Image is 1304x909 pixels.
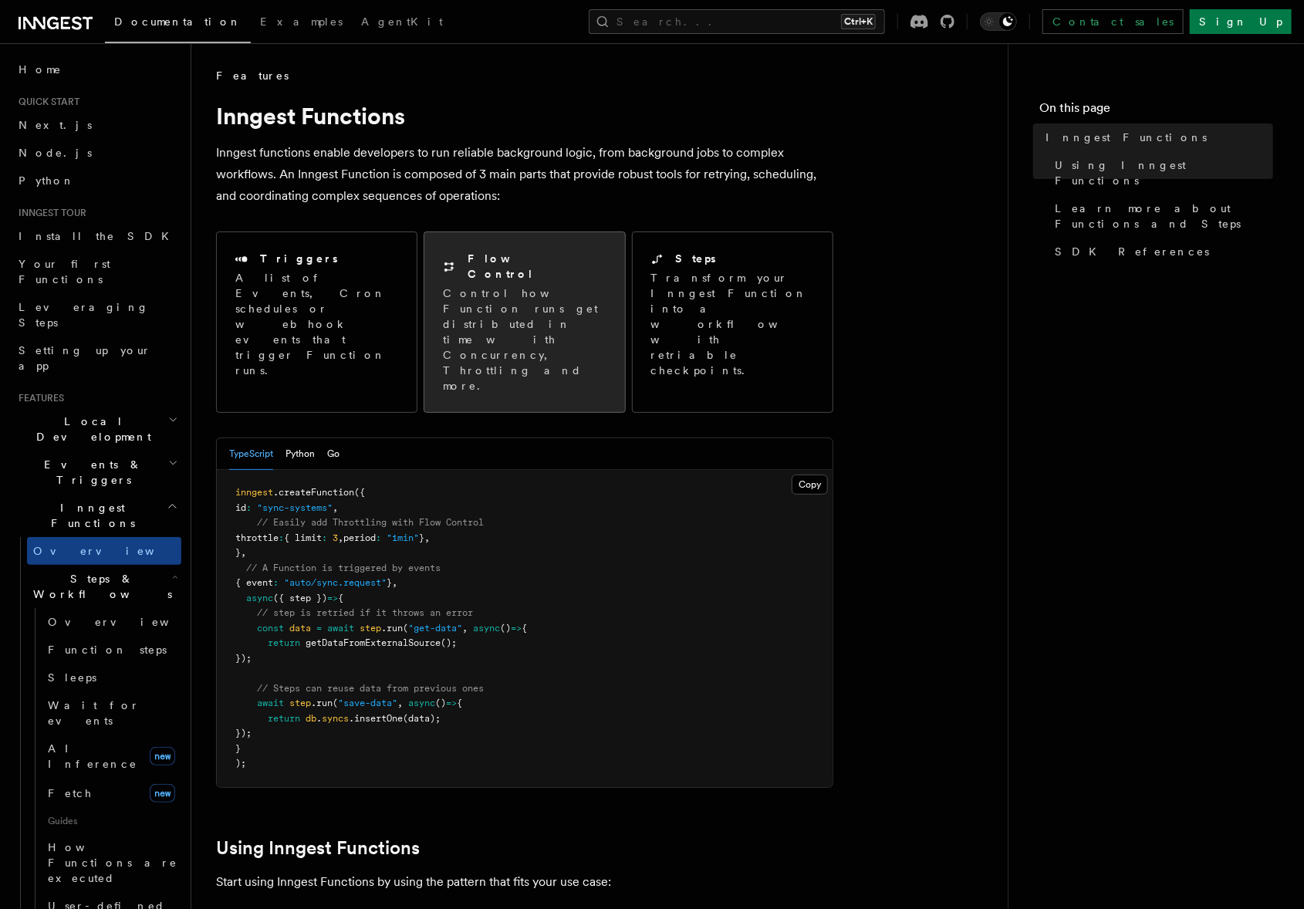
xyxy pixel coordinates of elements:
[462,623,468,634] span: ,
[150,747,175,765] span: new
[260,15,343,28] span: Examples
[632,231,833,413] a: StepsTransform your Inngest Function into a workflow with retriable checkpoints.
[19,62,62,77] span: Home
[327,593,338,603] span: =>
[338,698,397,708] span: "save-data"
[12,139,181,167] a: Node.js
[273,593,327,603] span: ({ step })
[235,487,273,498] span: inngest
[48,841,177,884] span: How Functions are executed
[260,251,338,266] h2: Triggers
[408,698,435,708] span: async
[12,56,181,83] a: Home
[19,230,178,242] span: Install the SDK
[48,742,137,770] span: AI Inference
[306,637,441,648] span: getDataFromExternalSource
[42,608,181,636] a: Overview
[589,9,885,34] button: Search...Ctrl+K
[12,167,181,194] a: Python
[235,743,241,754] span: }
[257,502,333,513] span: "sync-systems"
[42,833,181,892] a: How Functions are executed
[403,623,408,634] span: (
[42,664,181,691] a: Sleeps
[1039,123,1273,151] a: Inngest Functions
[48,787,93,799] span: Fetch
[268,637,300,648] span: return
[676,251,717,266] h2: Steps
[246,502,252,513] span: :
[246,593,273,603] span: async
[105,5,251,43] a: Documentation
[235,532,279,543] span: throttle
[333,698,338,708] span: (
[241,547,246,558] span: ,
[500,623,511,634] span: ()
[19,147,92,159] span: Node.js
[235,502,246,513] span: id
[12,250,181,293] a: Your first Functions
[1046,130,1207,145] span: Inngest Functions
[980,12,1017,31] button: Toggle dark mode
[19,258,110,286] span: Your first Functions
[349,713,403,724] span: .insertOne
[397,698,403,708] span: ,
[12,222,181,250] a: Install the SDK
[403,713,441,724] span: (data);
[235,653,252,664] span: });
[42,691,181,735] a: Wait for events
[19,344,151,372] span: Setting up your app
[150,784,175,803] span: new
[1055,157,1273,188] span: Using Inngest Functions
[33,545,192,557] span: Overview
[327,438,340,470] button: Go
[279,532,284,543] span: :
[12,414,168,444] span: Local Development
[114,15,242,28] span: Documentation
[322,532,327,543] span: :
[12,293,181,336] a: Leveraging Steps
[42,636,181,664] a: Function steps
[343,532,376,543] span: period
[12,500,167,531] span: Inngest Functions
[42,809,181,833] span: Guides
[1049,238,1273,265] a: SDK References
[408,623,462,634] span: "get-data"
[468,251,606,282] h2: Flow Control
[48,699,140,727] span: Wait for events
[1042,9,1184,34] a: Contact sales
[361,15,443,28] span: AgentKit
[306,713,316,724] span: db
[841,14,876,29] kbd: Ctrl+K
[381,623,403,634] span: .run
[216,837,420,859] a: Using Inngest Functions
[257,698,284,708] span: await
[316,623,322,634] span: =
[12,336,181,380] a: Setting up your app
[42,778,181,809] a: Fetchnew
[273,487,354,498] span: .createFunction
[387,532,419,543] span: "1min"
[311,698,333,708] span: .run
[424,532,430,543] span: ,
[316,713,322,724] span: .
[392,577,397,588] span: ,
[457,698,462,708] span: {
[1055,201,1273,231] span: Learn more about Functions and Steps
[354,487,365,498] span: ({
[235,728,252,738] span: });
[257,683,484,694] span: // Steps can reuse data from previous ones
[446,698,457,708] span: =>
[419,532,424,543] span: }
[273,577,279,588] span: :
[12,494,181,537] button: Inngest Functions
[268,713,300,724] span: return
[216,102,833,130] h1: Inngest Functions
[257,517,484,528] span: // Easily add Throttling with Flow Control
[257,623,284,634] span: const
[19,301,149,329] span: Leveraging Steps
[651,270,816,378] p: Transform your Inngest Function into a workflow with retriable checkpoints.
[338,593,343,603] span: {
[42,735,181,778] a: AI Inferencenew
[333,502,338,513] span: ,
